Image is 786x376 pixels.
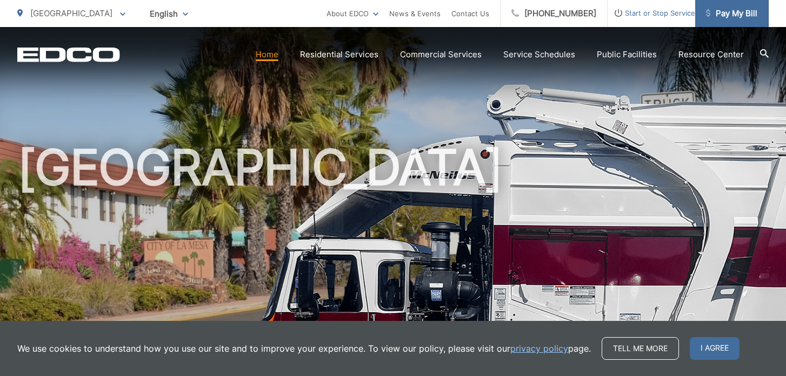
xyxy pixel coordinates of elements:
[678,48,744,61] a: Resource Center
[706,7,757,20] span: Pay My Bill
[300,48,378,61] a: Residential Services
[256,48,278,61] a: Home
[17,47,120,62] a: EDCD logo. Return to the homepage.
[503,48,575,61] a: Service Schedules
[451,7,489,20] a: Contact Us
[327,7,378,20] a: About EDCO
[389,7,441,20] a: News & Events
[17,342,591,355] p: We use cookies to understand how you use our site and to improve your experience. To view our pol...
[30,8,112,18] span: [GEOGRAPHIC_DATA]
[142,4,196,23] span: English
[690,337,740,360] span: I agree
[597,48,657,61] a: Public Facilities
[400,48,482,61] a: Commercial Services
[510,342,568,355] a: privacy policy
[602,337,679,360] a: Tell me more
